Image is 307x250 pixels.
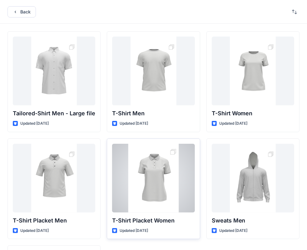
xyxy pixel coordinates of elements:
a: T-Shirt Placket Men [13,144,95,212]
a: T-Shirt Men [112,37,195,105]
p: Updated [DATE] [20,120,49,127]
a: T-Shirt Women [212,37,294,105]
a: Sweats Men [212,144,294,212]
p: T-Shirt Men [112,109,195,118]
a: T-Shirt Placket Women [112,144,195,212]
p: Updated [DATE] [219,227,248,234]
p: T-Shirt Placket Men [13,216,95,225]
p: Updated [DATE] [120,227,148,234]
p: T-Shirt Women [212,109,294,118]
p: Updated [DATE] [20,227,49,234]
p: Updated [DATE] [120,120,148,127]
p: Updated [DATE] [219,120,248,127]
p: Tailored-Shirt Men - Large file [13,109,95,118]
p: T-Shirt Placket Women [112,216,195,225]
a: Tailored-Shirt Men - Large file [13,37,95,105]
p: Sweats Men [212,216,294,225]
button: Back [7,6,36,17]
